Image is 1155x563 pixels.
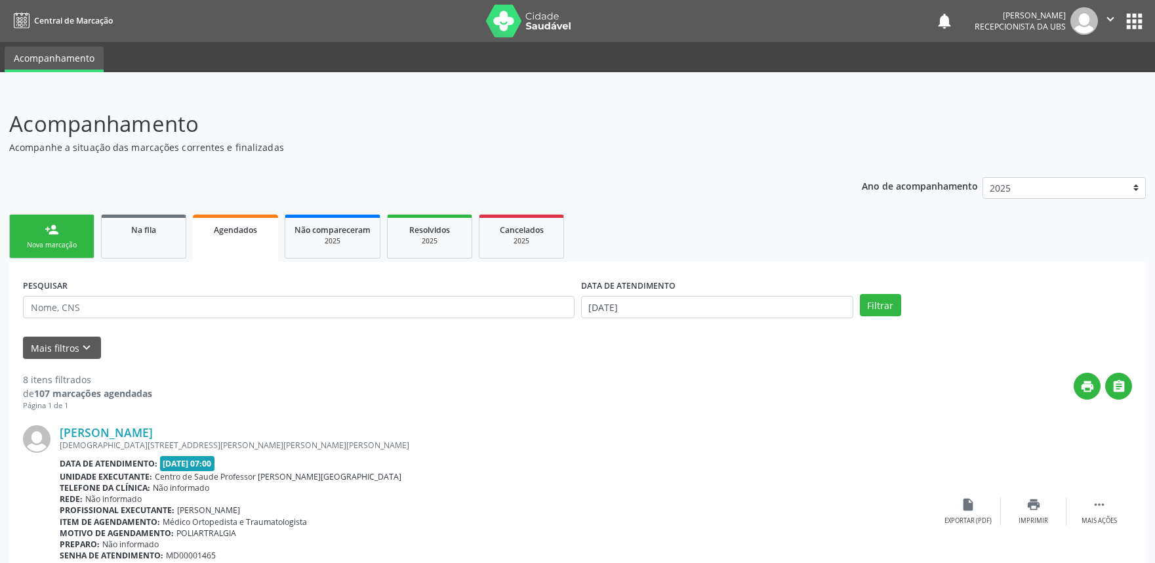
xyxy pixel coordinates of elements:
[9,140,805,154] p: Acompanhe a situação das marcações correntes e finalizadas
[23,400,152,411] div: Página 1 de 1
[60,528,174,539] b: Motivo de agendamento:
[155,471,401,482] span: Centro de Saude Professor [PERSON_NAME][GEOGRAPHIC_DATA]
[294,236,371,246] div: 2025
[34,15,113,26] span: Central de Marcação
[160,456,215,471] span: [DATE] 07:00
[102,539,159,550] span: Não informado
[60,458,157,469] b: Data de atendimento:
[1123,10,1146,33] button: apps
[60,482,150,493] b: Telefone da clínica:
[23,276,68,296] label: PESQUISAR
[60,440,935,451] div: [DEMOGRAPHIC_DATA][STREET_ADDRESS][PERSON_NAME][PERSON_NAME][PERSON_NAME]
[79,341,94,355] i: keyboard_arrow_down
[19,240,85,250] div: Nova marcação
[176,528,236,539] span: POLIARTRALGIA
[975,21,1066,32] span: Recepcionista da UBS
[581,276,676,296] label: DATA DE ATENDIMENTO
[935,12,954,30] button: notifications
[60,505,174,516] b: Profissional executante:
[85,493,142,505] span: Não informado
[944,516,992,526] div: Exportar (PDF)
[23,296,575,318] input: Nome, CNS
[60,550,163,561] b: Senha de atendimento:
[9,10,113,31] a: Central de Marcação
[1082,516,1117,526] div: Mais ações
[1092,497,1106,512] i: 
[23,425,51,453] img: img
[294,224,371,236] span: Não compareceram
[1019,516,1048,526] div: Imprimir
[23,337,101,360] button: Mais filtroskeyboard_arrow_down
[961,497,975,512] i: insert_drive_file
[214,224,257,236] span: Agendados
[1070,7,1098,35] img: img
[60,516,160,528] b: Item de agendamento:
[60,425,153,440] a: [PERSON_NAME]
[163,516,307,528] span: Médico Ortopedista e Traumatologista
[1103,12,1118,26] i: 
[860,294,901,316] button: Filtrar
[1026,497,1041,512] i: print
[1074,373,1101,400] button: print
[60,493,83,505] b: Rede:
[1080,379,1095,394] i: print
[23,373,152,386] div: 8 itens filtrados
[60,471,152,482] b: Unidade executante:
[153,482,209,493] span: Não informado
[489,236,554,246] div: 2025
[45,222,59,237] div: person_add
[397,236,462,246] div: 2025
[9,108,805,140] p: Acompanhamento
[131,224,156,236] span: Na fila
[500,224,544,236] span: Cancelados
[34,387,152,400] strong: 107 marcações agendadas
[409,224,450,236] span: Resolvidos
[23,386,152,400] div: de
[60,539,100,550] b: Preparo:
[862,177,978,194] p: Ano de acompanhamento
[1112,379,1126,394] i: 
[1105,373,1132,400] button: 
[975,10,1066,21] div: [PERSON_NAME]
[581,296,853,318] input: Selecione um intervalo
[177,505,240,516] span: [PERSON_NAME]
[1098,7,1123,35] button: 
[5,47,104,72] a: Acompanhamento
[166,550,216,561] span: MD00001465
